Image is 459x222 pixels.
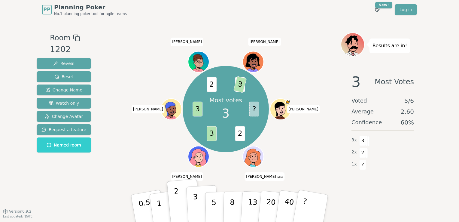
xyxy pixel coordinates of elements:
[351,97,367,105] span: Voted
[404,97,414,105] span: 5 / 6
[37,85,91,95] button: Change Name
[37,137,91,153] button: Named room
[359,136,366,146] span: 3
[207,126,217,141] span: 3
[222,104,229,122] span: 3
[43,6,50,13] span: PP
[53,60,74,66] span: Reveal
[42,3,127,16] a: PPPlanning PokerNo.1 planning poker tool for agile teams
[3,209,32,214] button: Version0.9.2
[37,111,91,122] button: Change Avatar
[45,87,82,93] span: Change Name
[54,11,127,16] span: No.1 planning poker tool for agile teams
[248,38,281,46] span: Click to change your name
[359,148,366,158] span: 2
[174,187,181,220] p: 2
[249,102,259,116] span: ?
[375,75,414,89] span: Most Votes
[37,71,91,82] button: Reset
[375,2,392,8] div: New!
[50,32,70,43] span: Room
[209,96,242,104] p: Most votes
[243,146,263,166] button: Click to change your avatar
[351,118,382,127] span: Confidence
[372,4,383,15] button: New!
[401,118,414,127] span: 60 %
[245,172,284,181] span: Click to change your name
[351,149,357,156] span: 2 x
[9,209,32,214] span: Version 0.9.2
[54,74,73,80] span: Reset
[207,77,217,92] span: 2
[351,161,357,168] span: 1 x
[285,99,290,105] span: Brendan is the host
[400,107,414,116] span: 2.60
[37,124,91,135] button: Request a feature
[50,43,80,56] div: 1202
[170,172,203,181] span: Click to change your name
[351,107,374,116] span: Average
[170,38,203,46] span: Click to change your name
[47,142,81,148] span: Named room
[359,160,366,170] span: ?
[132,105,165,113] span: Click to change your name
[235,126,245,141] span: 2
[3,215,34,218] span: Last updated: [DATE]
[233,76,247,93] span: 3
[193,102,202,116] span: 3
[372,42,407,50] p: Results are in!
[41,127,86,133] span: Request a feature
[395,4,417,15] a: Log in
[351,75,361,89] span: 3
[54,3,127,11] span: Planning Poker
[49,100,79,106] span: Watch only
[287,105,320,113] span: Click to change your name
[276,176,283,178] span: (you)
[351,137,357,143] span: 3 x
[37,98,91,109] button: Watch only
[37,58,91,69] button: Reveal
[45,113,83,119] span: Change Avatar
